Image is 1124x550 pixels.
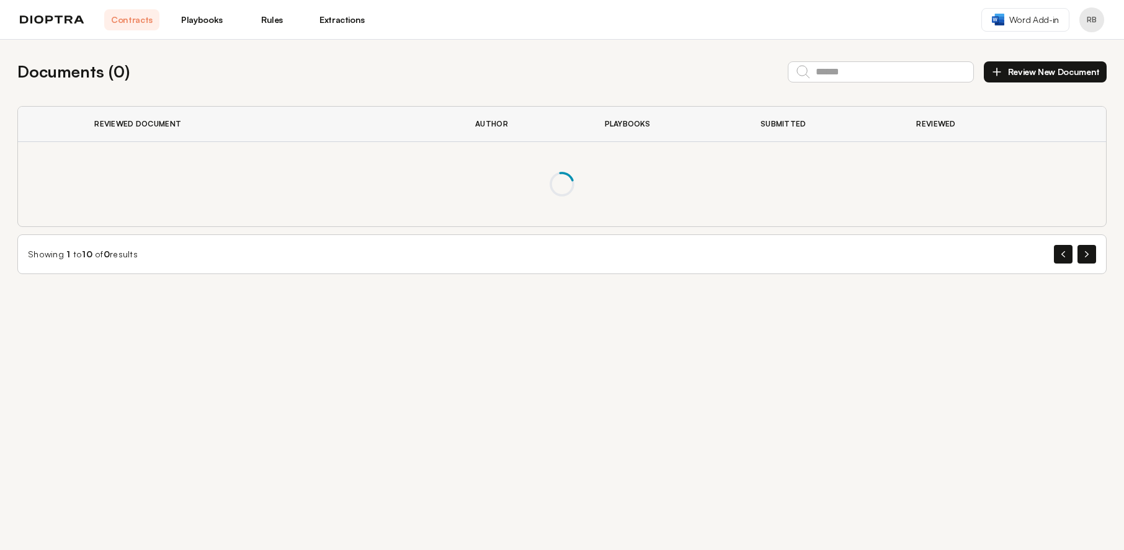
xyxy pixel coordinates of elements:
a: Extractions [314,9,370,30]
th: Submitted [746,107,901,142]
button: Review New Document [984,61,1107,82]
div: Showing to of results [28,248,138,260]
th: Playbooks [590,107,746,142]
span: 10 [82,249,92,259]
span: Word Add-in [1009,14,1059,26]
span: Loading [550,172,574,197]
th: Reviewed Document [79,107,460,142]
th: Reviewed [901,107,1044,142]
h2: Documents ( 0 ) [17,60,130,84]
a: Contracts [104,9,159,30]
img: logo [20,16,84,24]
button: Next [1077,245,1096,264]
button: Previous [1054,245,1073,264]
a: Playbooks [174,9,230,30]
th: Author [460,107,589,142]
span: 1 [66,249,70,259]
img: word [992,14,1004,25]
button: Profile menu [1079,7,1104,32]
a: Word Add-in [981,8,1069,32]
span: 0 [104,249,110,259]
a: Rules [244,9,300,30]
